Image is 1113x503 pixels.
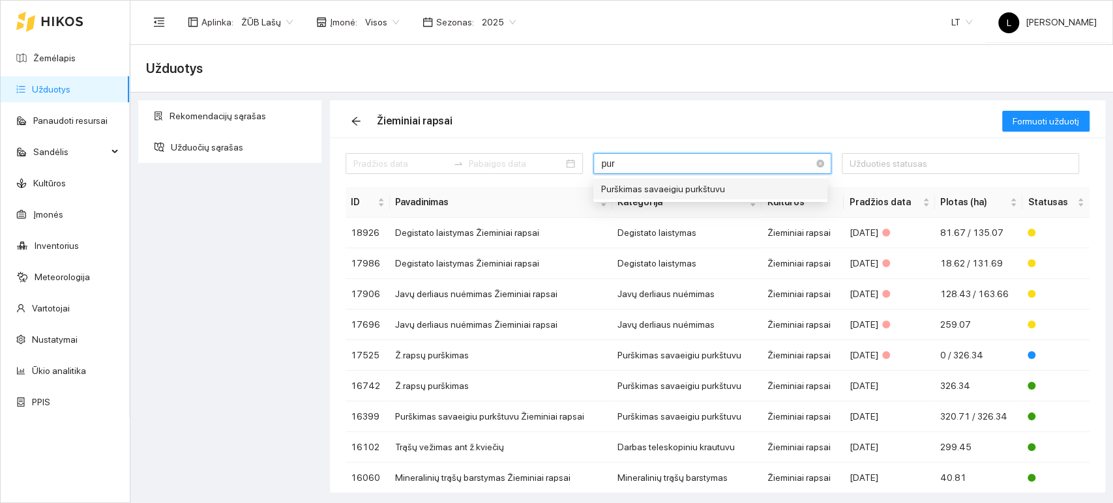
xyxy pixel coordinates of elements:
span: Visos [365,12,399,32]
span: L [1007,12,1011,33]
span: 2025 [482,12,516,32]
span: Sandėlis [33,139,108,165]
div: [DATE] [849,348,929,362]
span: swap-right [453,158,464,169]
span: 320.71 / 326.34 [940,411,1007,422]
span: Sezonas : [436,15,474,29]
td: Javų derliaus nuėmimas [612,279,762,309]
td: Ž.rapsų purškimas [390,371,612,401]
td: 17986 [346,248,390,279]
span: LT [951,12,972,32]
span: Aplinka : [201,15,233,29]
div: Purškimas savaeigiu purkštuvu [593,179,827,199]
span: shop [316,17,327,27]
td: 17525 [346,340,390,371]
div: [DATE] [849,225,929,240]
td: Purškimas savaeigiu purkštuvu Žieminiai rapsai [390,401,612,432]
td: Degistato laistymas Žieminiai rapsai [390,248,612,279]
td: 16399 [346,401,390,432]
span: close-circle [816,160,824,167]
td: Žieminiai rapsai [762,218,844,248]
td: Purškimas savaeigiu purkštuvu [612,371,762,401]
td: Javų derliaus nuėmimas Žieminiai rapsai [390,279,612,309]
div: [DATE] [849,440,929,454]
span: Formuoti užduotį [1013,114,1079,128]
span: calendar [423,17,433,27]
a: Kultūros [33,178,66,188]
a: Žemėlapis [33,53,76,63]
td: Žieminiai rapsai [762,309,844,340]
span: menu-fold [153,16,165,28]
td: Žieminiai rapsai [762,401,844,432]
td: 17696 [346,309,390,340]
span: ŽŪB Lašų [241,12,293,32]
span: Užduočių sąrašas [171,134,312,160]
span: solution [154,111,163,121]
td: 16102 [346,432,390,463]
span: Užduotys [146,58,203,79]
td: Žieminiai rapsai [762,371,844,401]
input: Pradžios data [353,156,448,171]
a: Nustatymai [32,334,78,345]
a: Meteorologija [35,272,90,282]
a: Inventorius [35,240,79,251]
td: Javų derliaus nuėmimas [612,309,762,340]
div: Žieminiai rapsai [377,113,453,129]
td: Žieminiai rapsai [762,248,844,279]
td: Purškimas savaeigiu purkštuvu [612,340,762,371]
button: Formuoti užduotį [1002,111,1090,132]
td: Žieminiai rapsai [762,279,844,309]
span: 128.43 / 163.66 [940,289,1009,299]
a: Vartotojai [32,303,70,313]
td: 17906 [346,279,390,309]
td: 16742 [346,371,390,401]
td: Ž.rapsų purškimas [390,340,612,371]
td: Javų derliaus nuėmimas Žieminiai rapsai [390,309,612,340]
th: Kultūros [762,187,844,218]
td: 16060 [346,463,390,493]
span: Kategorija [617,195,747,209]
td: Mineralinių trąšų barstymas [612,463,762,493]
div: [DATE] [849,470,929,485]
th: this column's title is Kategorija,this column is sortable [612,187,762,218]
button: menu-fold [146,9,172,35]
div: Purškimas savaeigiu purkštuvu [601,182,797,196]
td: Žieminiai rapsai [762,340,844,371]
span: Įmonė : [330,15,357,29]
span: ID [351,195,375,209]
span: Pavadinimas [395,195,597,209]
td: Žieminiai rapsai [762,463,844,493]
span: layout [188,17,198,27]
span: Rekomendacijų sąrašas [170,103,312,129]
div: [DATE] [849,317,929,332]
td: 299.45 [935,432,1023,463]
td: Degistato laistymas Žieminiai rapsai [390,218,612,248]
span: 18.62 / 131.69 [940,258,1003,268]
a: Panaudoti resursai [33,115,108,126]
th: this column's title is ID,this column is sortable [346,187,390,218]
th: this column's title is Statusas,this column is sortable [1022,187,1090,218]
td: Trąšų vežimas ant ž.kviečių [390,432,612,463]
td: 40.81 [935,463,1023,493]
th: this column's title is Pavadinimas,this column is sortable [390,187,612,218]
td: Žieminiai rapsai [762,432,844,463]
td: Degistato laistymas [612,218,762,248]
div: [DATE] [849,379,929,393]
span: Plotas (ha) [940,195,1008,209]
button: arrow-left [346,111,366,132]
td: Degistato laistymas [612,248,762,279]
a: Užduotys [32,84,70,94]
th: this column's title is Pradžios data,this column is sortable [844,187,934,218]
div: [DATE] [849,256,929,270]
td: 18926 [346,218,390,248]
div: [DATE] [849,287,929,301]
a: PPIS [32,397,50,407]
td: Darbas teleskopiniu krautuvu [612,432,762,463]
a: Įmonės [33,209,63,220]
span: 81.67 / 135.07 [940,227,1003,238]
td: Mineralinių trąšų barstymas Žieminiai rapsai [390,463,612,493]
span: Statusas [1028,195,1075,209]
td: Purškimas savaeigiu purkštuvu [612,401,762,432]
span: Pradžios data [849,195,919,209]
th: this column's title is Plotas (ha),this column is sortable [935,187,1023,218]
